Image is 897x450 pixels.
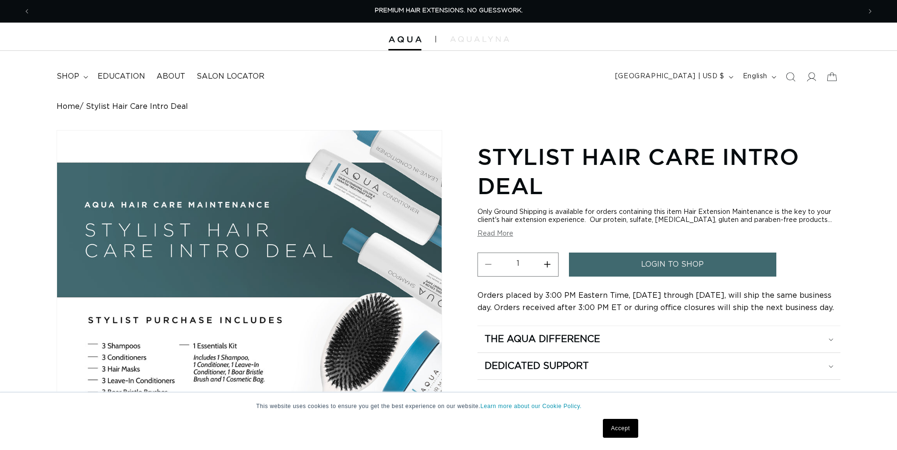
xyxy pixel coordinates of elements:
span: Stylist Hair Care Intro Deal [86,102,188,111]
img: Aqua Hair Extensions [388,36,421,43]
span: About [156,72,185,82]
summary: Dedicated Support [477,353,840,379]
img: aqualyna.com [450,36,509,42]
button: Next announcement [860,2,881,20]
button: Read More [477,230,513,238]
button: English [737,68,780,86]
span: Salon Locator [197,72,264,82]
h2: The Aqua Difference [485,333,600,345]
span: login to shop [641,253,704,277]
div: Only Ground Shipping is available for orders containing this item Hair Extension Maintenance is t... [477,208,840,224]
summary: The Aqua Difference [477,326,840,352]
nav: breadcrumbs [57,102,840,111]
a: Accept [603,419,638,438]
button: [GEOGRAPHIC_DATA] | USD $ [609,68,737,86]
span: [GEOGRAPHIC_DATA] | USD $ [615,72,724,82]
h1: Stylist Hair Care Intro Deal [477,142,840,201]
summary: shop [51,66,92,87]
span: English [743,72,767,82]
a: Salon Locator [191,66,270,87]
summary: Search [780,66,801,87]
span: PREMIUM HAIR EXTENSIONS. NO GUESSWORK. [375,8,523,14]
a: login to shop [569,253,776,277]
span: shop [57,72,79,82]
a: Education [92,66,151,87]
h2: Dedicated Support [485,360,589,372]
p: This website uses cookies to ensure you get the best experience on our website. [256,402,641,410]
span: Education [98,72,145,82]
a: About [151,66,191,87]
span: Orders placed by 3:00 PM Eastern Time, [DATE] through [DATE], will ship the same business day. Or... [477,292,834,311]
button: Previous announcement [16,2,37,20]
a: Learn more about our Cookie Policy. [480,403,582,409]
a: Home [57,102,80,111]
